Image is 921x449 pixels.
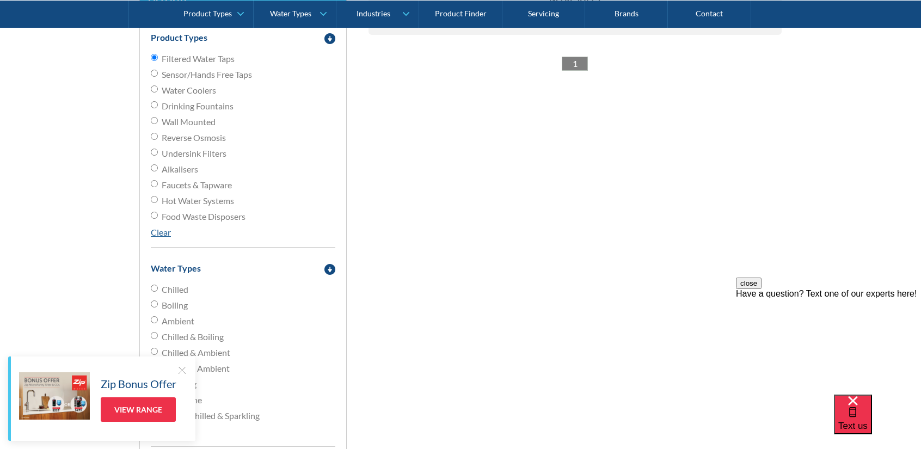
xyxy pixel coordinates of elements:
input: Food Waste Disposers [151,212,158,219]
input: Chilled & Ambient [151,348,158,355]
h5: Zip Bonus Offer [101,376,176,392]
input: Reverse Osmosis [151,133,158,140]
span: Chilled & Boiling [162,330,224,343]
input: Drinking Fountains [151,101,158,108]
a: View Range [101,397,176,422]
span: Reverse Osmosis [162,131,226,144]
input: Wall Mounted [151,117,158,124]
span: Wall Mounted [162,115,216,128]
input: Filtered Water Taps [151,54,158,61]
span: Drinking Fountains [162,100,234,113]
iframe: podium webchat widget prompt [736,278,921,408]
input: Alkalisers [151,164,158,171]
div: Product Types [151,31,207,44]
span: Chilled [162,283,188,296]
img: Zip Bonus Offer [19,372,90,420]
span: Boiling & Ambient [162,362,230,375]
span: Boiled, Chilled & Sparkling [162,409,260,422]
span: Chilled & Ambient [162,346,230,359]
span: Water Coolers [162,84,216,97]
input: Sensor/Hands Free Taps [151,70,158,77]
a: Clear [151,227,171,237]
input: Hot Water Systems [151,196,158,203]
input: Chilled & Boiling [151,332,158,339]
a: 1 [562,57,588,71]
div: Water Types [151,262,201,275]
span: Boiling [162,299,188,312]
div: Industries [357,9,390,18]
input: Boiling [151,300,158,307]
span: Alkalisers [162,163,198,176]
span: Ambient [162,315,194,328]
div: Product Types [183,9,232,18]
iframe: podium webchat widget bubble [834,395,921,449]
span: Undersink Filters [162,147,226,160]
span: Filtered Water Taps [162,52,235,65]
div: Water Types [270,9,311,18]
span: Hot Water Systems [162,194,234,207]
span: Sensor/Hands Free Taps [162,68,252,81]
span: Faucets & Tapware [162,179,232,192]
input: Faucets & Tapware [151,180,158,187]
span: Food Waste Disposers [162,210,245,223]
div: List [369,57,782,71]
input: Water Coolers [151,85,158,93]
input: Undersink Filters [151,149,158,156]
input: Ambient [151,316,158,323]
input: Chilled [151,285,158,292]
